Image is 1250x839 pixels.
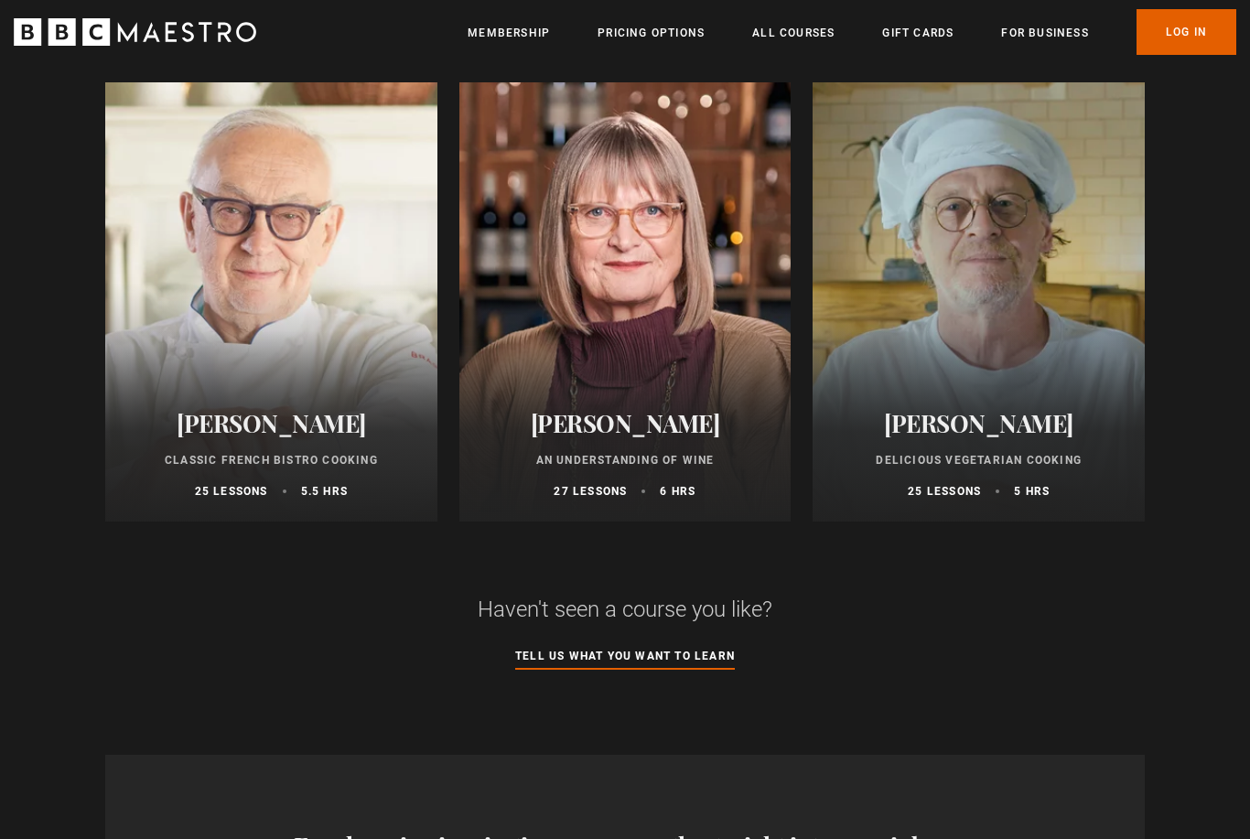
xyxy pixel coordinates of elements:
p: Delicious Vegetarian Cooking [835,453,1123,469]
h2: [PERSON_NAME] [835,410,1123,438]
h2: [PERSON_NAME] [481,410,770,438]
p: An Understanding of Wine [481,453,770,469]
p: 27 lessons [554,484,627,500]
p: 25 lessons [195,484,268,500]
a: Pricing Options [598,24,705,42]
p: 5 hrs [1014,484,1050,500]
a: For business [1001,24,1088,42]
p: 25 lessons [908,484,981,500]
p: 6 hrs [660,484,695,500]
a: All Courses [752,24,835,42]
p: 5.5 hrs [301,484,348,500]
a: Gift Cards [882,24,954,42]
a: Log In [1137,9,1236,55]
a: [PERSON_NAME] Classic French Bistro Cooking 25 lessons 5.5 hrs [105,83,437,522]
nav: Primary [468,9,1236,55]
a: [PERSON_NAME] Delicious Vegetarian Cooking 25 lessons 5 hrs [813,83,1145,522]
p: Classic French Bistro Cooking [127,453,415,469]
a: Tell us what you want to learn [515,648,735,668]
h2: Haven't seen a course you like? [175,596,1075,625]
a: [PERSON_NAME] An Understanding of Wine 27 lessons 6 hrs [459,83,792,522]
svg: BBC Maestro [14,18,256,46]
h2: [PERSON_NAME] [127,410,415,438]
a: Membership [468,24,550,42]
